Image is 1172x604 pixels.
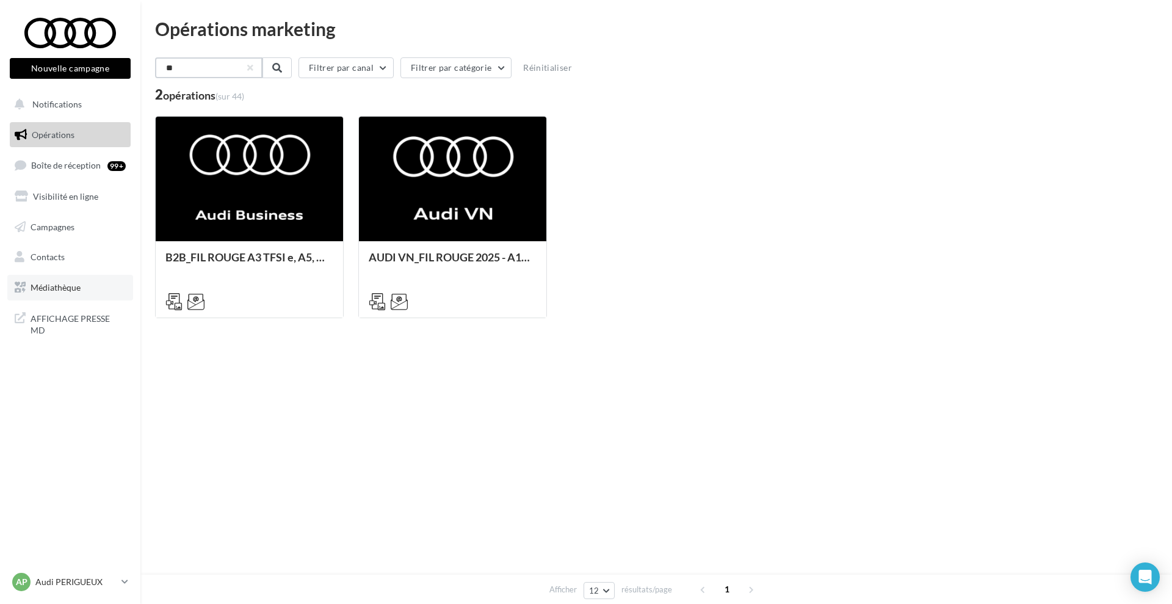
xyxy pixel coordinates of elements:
p: Audi PERIGUEUX [35,576,117,588]
span: Médiathèque [31,282,81,293]
span: Notifications [32,99,82,109]
button: Filtrer par canal [298,57,394,78]
a: Contacts [7,244,133,270]
div: B2B_FIL ROUGE A3 TFSI e, A5, Q5 et Q3 e-hybrid [165,251,333,275]
a: AP Audi PERIGUEUX [10,570,131,594]
div: opérations [163,90,244,101]
a: Visibilité en ligne [7,184,133,209]
span: Campagnes [31,221,74,231]
span: Afficher [549,584,577,595]
a: AFFICHAGE PRESSE MD [7,305,133,341]
span: AP [16,576,27,588]
button: Notifications [7,92,128,117]
span: Contacts [31,252,65,262]
span: 1 [717,580,737,599]
span: Opérations [32,129,74,140]
span: AFFICHAGE PRESSE MD [31,310,126,337]
div: 99+ [107,161,126,171]
button: Nouvelle campagne [10,58,131,79]
div: Open Intercom Messenger [1130,562,1160,592]
a: Boîte de réception99+ [7,152,133,178]
span: Boîte de réception [31,160,101,170]
div: Opérations marketing [155,20,1157,38]
button: Filtrer par catégorie [400,57,512,78]
a: Campagnes [7,214,133,240]
span: 12 [589,586,599,595]
span: Visibilité en ligne [33,191,98,202]
div: AUDI VN_FIL ROUGE 2025 - A1, Q2, Q3, Q5 et Q4 e-tron [369,251,537,275]
div: 2 [155,88,244,101]
button: Réinitialiser [518,60,577,75]
span: résultats/page [621,584,672,595]
button: 12 [584,582,615,599]
span: (sur 44) [215,91,244,101]
a: Médiathèque [7,275,133,300]
a: Opérations [7,122,133,148]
